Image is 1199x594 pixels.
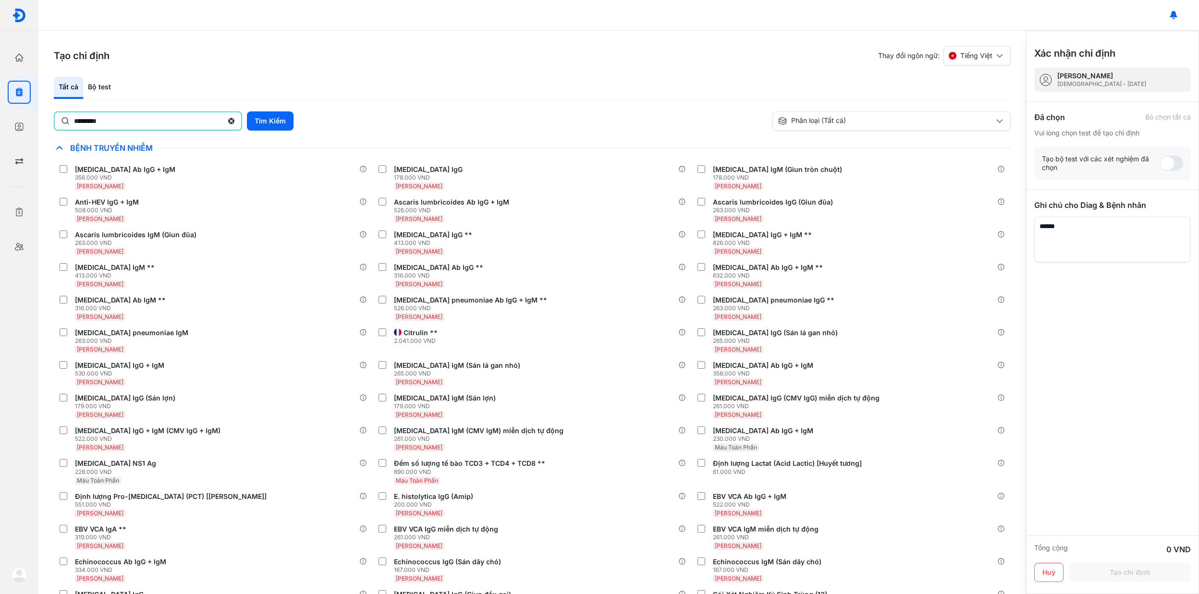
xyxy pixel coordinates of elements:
[75,558,166,566] div: Echinococcus Ab IgG + IgM
[75,533,130,541] div: 319.000 VND
[1034,111,1065,123] div: Đã chọn
[394,296,547,304] div: [MEDICAL_DATA] pneumoniae Ab IgG + IgM **
[396,477,438,484] span: Máu Toàn Phần
[75,174,179,182] div: 356.000 VND
[77,280,123,288] span: [PERSON_NAME]
[396,542,442,549] span: [PERSON_NAME]
[394,304,551,312] div: 526.000 VND
[54,49,110,62] h3: Tạo chỉ định
[394,239,476,247] div: 413.000 VND
[77,215,123,222] span: [PERSON_NAME]
[77,411,123,418] span: [PERSON_NAME]
[394,370,524,377] div: 265.000 VND
[394,525,498,533] div: EBV VCA IgG miễn dịch tự động
[396,280,442,288] span: [PERSON_NAME]
[778,116,994,126] div: Phân loại (Tất cả)
[713,328,838,337] div: [MEDICAL_DATA] IgG (Sán lá gan nhỏ)
[396,411,442,418] span: [PERSON_NAME]
[713,435,817,443] div: 230.000 VND
[713,525,819,533] div: EBV VCA IgM miễn dịch tự động
[878,46,1011,65] div: Thay đổi ngôn ngữ:
[75,296,166,304] div: [MEDICAL_DATA] Ab IgM **
[75,206,143,214] div: 508.000 VND
[1057,72,1146,80] div: [PERSON_NAME]
[75,328,188,337] div: [MEDICAL_DATA] pneumoniae IgM
[715,509,761,517] span: [PERSON_NAME]
[394,361,520,370] div: [MEDICAL_DATA] IgM (Sán lá gan nhỏ)
[1034,129,1191,137] div: Vui lòng chọn test để tạo chỉ định
[396,313,442,320] span: [PERSON_NAME]
[1166,544,1191,555] div: 0 VND
[75,426,220,435] div: [MEDICAL_DATA] IgG + IgM (CMV IgG + IgM)
[715,313,761,320] span: [PERSON_NAME]
[396,248,442,255] span: [PERSON_NAME]
[404,328,438,337] div: Citrulin **
[75,165,175,174] div: [MEDICAL_DATA] Ab IgG + IgM
[394,337,441,345] div: 2.041.000 VND
[1069,563,1191,582] button: Tạo chỉ định
[713,165,842,174] div: [MEDICAL_DATA] IgM (Giun tròn chuột)
[12,567,27,582] img: logo
[713,459,862,468] div: Định lượng Lactat (Acid Lactic) [Huyết tương]
[396,509,442,517] span: [PERSON_NAME]
[65,143,158,153] span: Bệnh Truyền Nhiễm
[713,206,837,214] div: 263.000 VND
[713,394,880,402] div: [MEDICAL_DATA] IgG (CMV IgG) miễn dịch tự động
[77,575,123,582] span: [PERSON_NAME]
[713,198,833,206] div: Ascaris lumbricoides IgG (Giun đũa)
[75,198,139,206] div: Anti-HEV IgG + IgM
[75,492,267,501] div: Định lượng Pro-[MEDICAL_DATA] (PCT) [[PERSON_NAME]]
[713,230,812,239] div: [MEDICAL_DATA] IgG + IgM **
[713,426,813,435] div: [MEDICAL_DATA] Ab IgG + IgM
[713,263,823,272] div: [MEDICAL_DATA] Ab IgG + IgM **
[394,230,472,239] div: [MEDICAL_DATA] IgG **
[394,468,549,476] div: 890.000 VND
[396,575,442,582] span: [PERSON_NAME]
[960,51,992,60] span: Tiếng Việt
[715,444,757,451] span: Máu Toàn Phần
[394,566,505,574] div: 167.000 VND
[75,566,170,574] div: 334.000 VND
[75,239,200,247] div: 263.000 VND
[396,444,442,451] span: [PERSON_NAME]
[394,198,509,206] div: Ascaris lumbricoides Ab IgG + IgM
[77,477,119,484] span: Máu Toàn Phần
[396,378,442,386] span: [PERSON_NAME]
[1034,199,1191,211] div: Ghi chú cho Diag & Bệnh nhân
[75,468,160,476] div: 228.000 VND
[75,304,170,312] div: 316.000 VND
[713,304,838,312] div: 263.000 VND
[77,444,123,451] span: [PERSON_NAME]
[394,492,473,501] div: E. histolytica IgG (Amip)
[1057,80,1146,88] div: [DEMOGRAPHIC_DATA] - [DATE]
[77,248,123,255] span: [PERSON_NAME]
[394,501,477,509] div: 200.000 VND
[394,206,513,214] div: 526.000 VND
[77,542,123,549] span: [PERSON_NAME]
[75,525,126,533] div: EBV VCA IgA **
[396,215,442,222] span: [PERSON_NAME]
[75,361,164,370] div: [MEDICAL_DATA] IgG + IgM
[1145,113,1191,121] div: Bỏ chọn tất cả
[715,575,761,582] span: [PERSON_NAME]
[75,501,270,509] div: 551.000 VND
[75,263,155,272] div: [MEDICAL_DATA] IgM **
[77,182,123,190] span: [PERSON_NAME]
[715,411,761,418] span: [PERSON_NAME]
[83,77,116,99] div: Bộ test
[394,558,501,566] div: Echinococcus IgG (Sán dây chó)
[1034,544,1068,555] div: Tổng cộng
[75,272,159,279] div: 413.000 VND
[713,558,821,566] div: Echinococcus IgM (Sán dây chó)
[715,182,761,190] span: [PERSON_NAME]
[394,174,466,182] div: 178.000 VND
[394,272,487,279] div: 316.000 VND
[713,468,866,476] div: 61.000 VND
[394,165,463,174] div: [MEDICAL_DATA] IgG
[715,346,761,353] span: [PERSON_NAME]
[75,370,168,377] div: 530.000 VND
[394,402,500,410] div: 179.000 VND
[247,111,294,131] button: Tìm Kiếm
[75,230,196,239] div: Ascaris lumbricoides IgM (Giun đũa)
[713,533,822,541] div: 261.000 VND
